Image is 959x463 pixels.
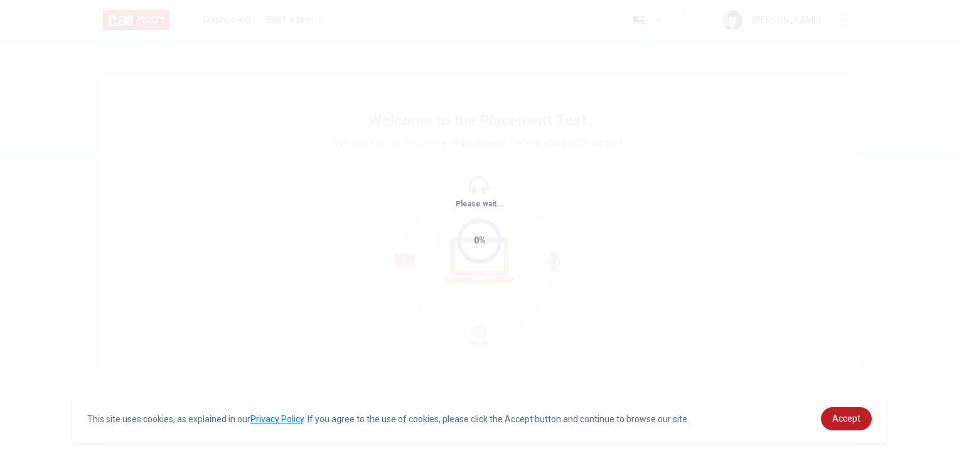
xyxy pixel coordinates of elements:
div: 0% [474,233,486,248]
span: Accept [832,413,860,423]
a: Privacy Policy [250,414,304,424]
span: Please wait... [456,200,504,208]
span: This site uses cookies, as explained in our . If you agree to the use of cookies, please click th... [87,414,689,424]
div: cookieconsent [72,395,887,443]
a: dismiss cookie message [821,407,872,430]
